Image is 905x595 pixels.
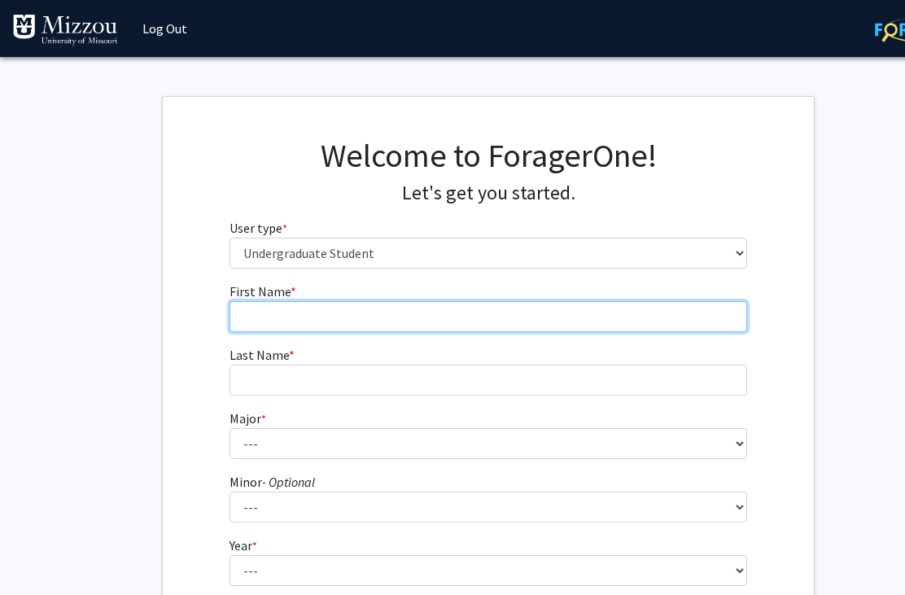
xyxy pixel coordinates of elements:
label: Major [230,409,266,428]
span: First Name [230,283,291,300]
label: User type [230,218,287,238]
h4: Let's get you started. [230,182,748,205]
i: - Optional [262,474,315,490]
label: Year [230,536,257,555]
label: Minor [230,472,315,492]
iframe: Chat [12,522,69,583]
img: University of Missouri Logo [12,14,118,46]
span: Last Name [230,347,289,363]
h1: Welcome to ForagerOne! [230,136,748,175]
